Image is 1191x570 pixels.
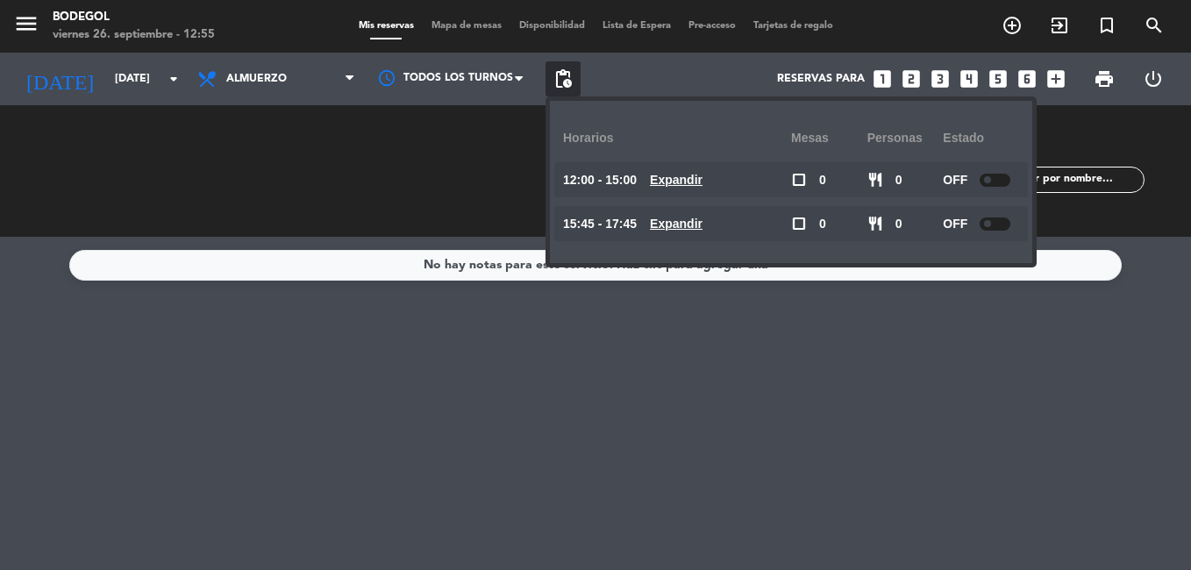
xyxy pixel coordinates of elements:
[943,170,967,190] span: OFF
[1143,68,1164,89] i: power_settings_new
[226,73,287,85] span: Almuerzo
[791,114,867,162] div: Mesas
[13,11,39,37] i: menu
[895,214,902,234] span: 0
[867,172,883,188] span: restaurant
[871,68,894,90] i: looks_one
[594,21,680,31] span: Lista de Espera
[53,9,215,26] div: Bodegol
[563,214,637,234] span: 15:45 - 17:45
[1045,68,1067,90] i: add_box
[929,68,952,90] i: looks_3
[510,21,594,31] span: Disponibilidad
[987,68,1009,90] i: looks_5
[900,68,923,90] i: looks_two
[650,173,702,187] u: Expandir
[650,217,702,231] u: Expandir
[819,170,826,190] span: 0
[777,73,865,85] span: Reservas para
[13,60,106,98] i: [DATE]
[867,216,883,232] span: restaurant
[943,214,967,234] span: OFF
[1016,68,1038,90] i: looks_6
[867,114,944,162] div: personas
[13,11,39,43] button: menu
[423,21,510,31] span: Mapa de mesas
[1144,15,1165,36] i: search
[1008,170,1144,189] input: Filtrar por nombre...
[791,216,807,232] span: check_box_outline_blank
[895,170,902,190] span: 0
[791,172,807,188] span: check_box_outline_blank
[563,170,637,190] span: 12:00 - 15:00
[163,68,184,89] i: arrow_drop_down
[943,114,1019,162] div: Estado
[424,255,768,275] div: No hay notas para este servicio. Haz clic para agregar una
[1002,15,1023,36] i: add_circle_outline
[958,68,981,90] i: looks_4
[553,68,574,89] span: pending_actions
[745,21,842,31] span: Tarjetas de regalo
[1094,68,1115,89] span: print
[819,214,826,234] span: 0
[563,114,791,162] div: Horarios
[1049,15,1070,36] i: exit_to_app
[1096,15,1117,36] i: turned_in_not
[1129,53,1178,105] div: LOG OUT
[350,21,423,31] span: Mis reservas
[53,26,215,44] div: viernes 26. septiembre - 12:55
[680,21,745,31] span: Pre-acceso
